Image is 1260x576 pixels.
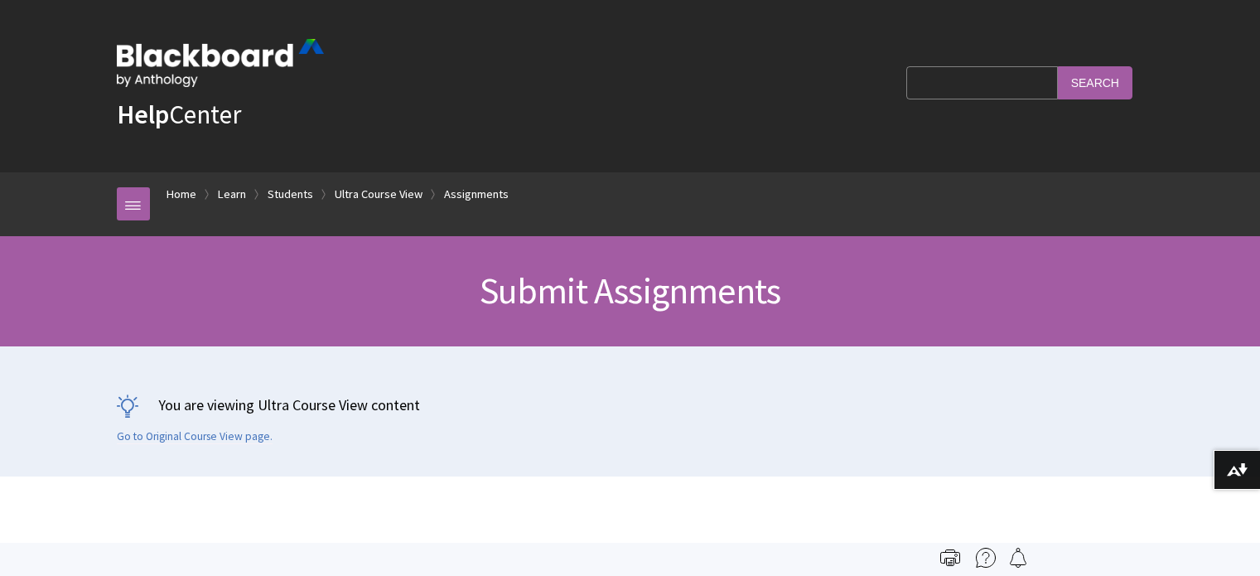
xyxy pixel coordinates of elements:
a: HelpCenter [117,98,241,131]
a: Learn [218,184,246,205]
a: Students [268,184,313,205]
img: Follow this page [1008,548,1028,568]
a: Ultra Course View [335,184,422,205]
strong: Help [117,98,169,131]
img: Blackboard by Anthology [117,39,324,87]
span: Submit Assignments [480,268,781,313]
img: More help [976,548,996,568]
p: You are viewing Ultra Course View content [117,394,1144,415]
a: Go to Original Course View page. [117,429,273,444]
a: Home [167,184,196,205]
input: Search [1058,66,1132,99]
a: Assignments [444,184,509,205]
img: Print [940,548,960,568]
